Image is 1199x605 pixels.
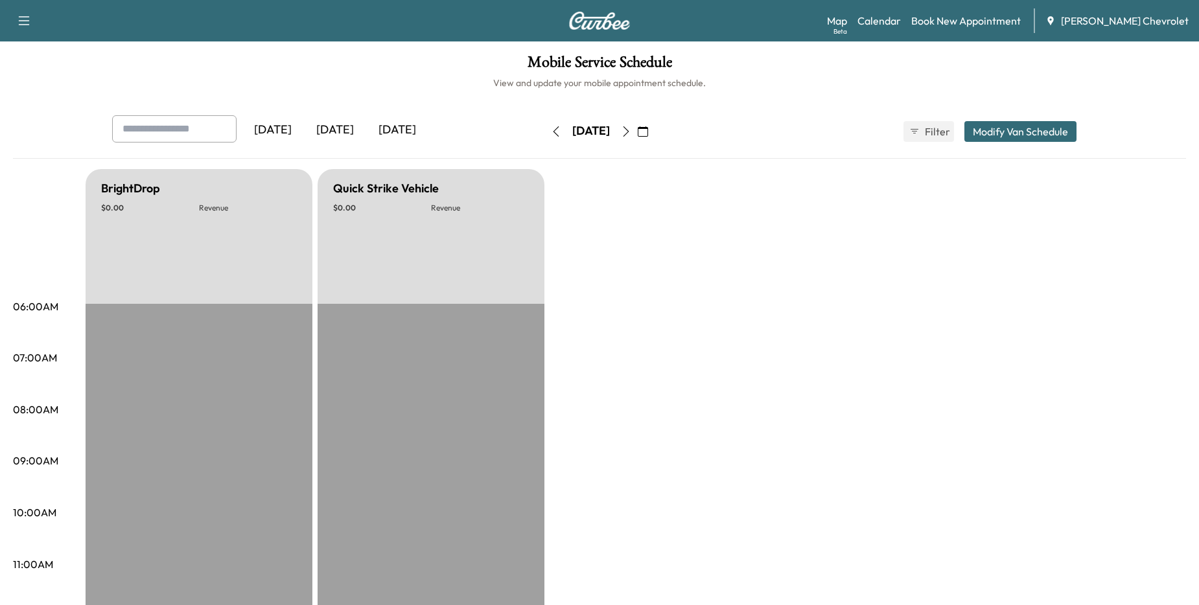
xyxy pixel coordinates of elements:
div: [DATE] [572,123,610,139]
h1: Mobile Service Schedule [13,54,1186,76]
p: 11:00AM [13,556,53,572]
span: Filter [925,124,948,139]
p: 10:00AM [13,505,56,520]
span: [PERSON_NAME] Chevrolet [1061,13,1189,29]
p: 09:00AM [13,453,58,468]
a: MapBeta [827,13,847,29]
p: $ 0.00 [101,203,199,213]
h5: BrightDrop [101,179,160,198]
p: 07:00AM [13,350,57,365]
p: 08:00AM [13,402,58,417]
p: Revenue [431,203,529,213]
button: Filter [903,121,954,142]
button: Modify Van Schedule [964,121,1077,142]
a: Book New Appointment [911,13,1021,29]
div: [DATE] [366,115,428,145]
div: Beta [833,27,847,36]
img: Curbee Logo [568,12,631,30]
p: Revenue [199,203,297,213]
div: [DATE] [242,115,304,145]
a: Calendar [857,13,901,29]
p: $ 0.00 [333,203,431,213]
h6: View and update your mobile appointment schedule. [13,76,1186,89]
div: [DATE] [304,115,366,145]
p: 06:00AM [13,299,58,314]
h5: Quick Strike Vehicle [333,179,439,198]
